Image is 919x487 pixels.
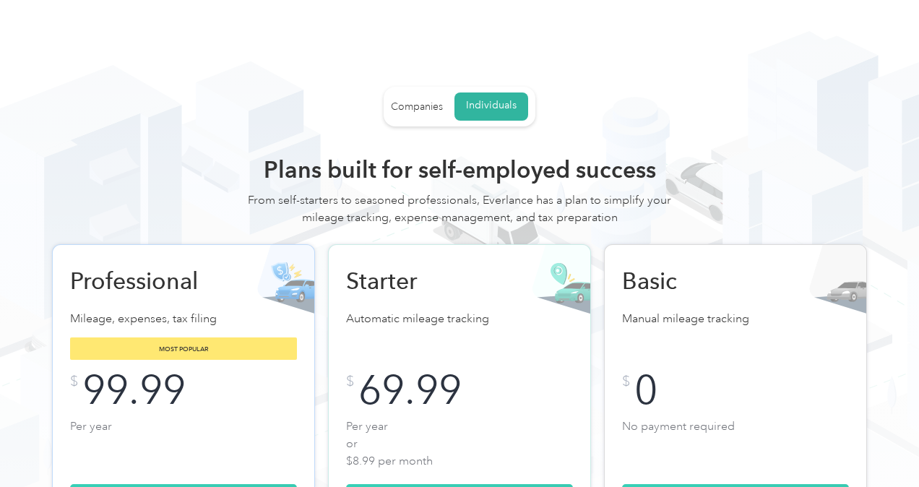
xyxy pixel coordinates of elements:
p: Automatic mileage tracking [346,310,573,330]
div: 99.99 [82,374,186,406]
p: Manual mileage tracking [622,310,849,330]
div: 0 [634,374,657,406]
div: $ [346,374,354,389]
div: $ [70,374,78,389]
p: Per year [70,418,297,467]
div: $ [622,374,630,389]
p: Mileage, expenses, tax filing [70,310,297,330]
h2: Professional [70,267,222,296]
div: From self-starters to seasoned professionals, Everlance has a plan to simplify your mileage track... [243,191,676,241]
div: Companies [391,100,443,113]
div: 69.99 [358,374,462,406]
div: Most popular [70,337,297,360]
p: No payment required [622,418,849,467]
h2: Starter [346,267,498,296]
h2: Plans built for self-employed success [243,155,676,184]
p: Per year or $8.99 per month [346,418,573,467]
div: Individuals [466,99,517,112]
h2: Basic [622,267,774,296]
